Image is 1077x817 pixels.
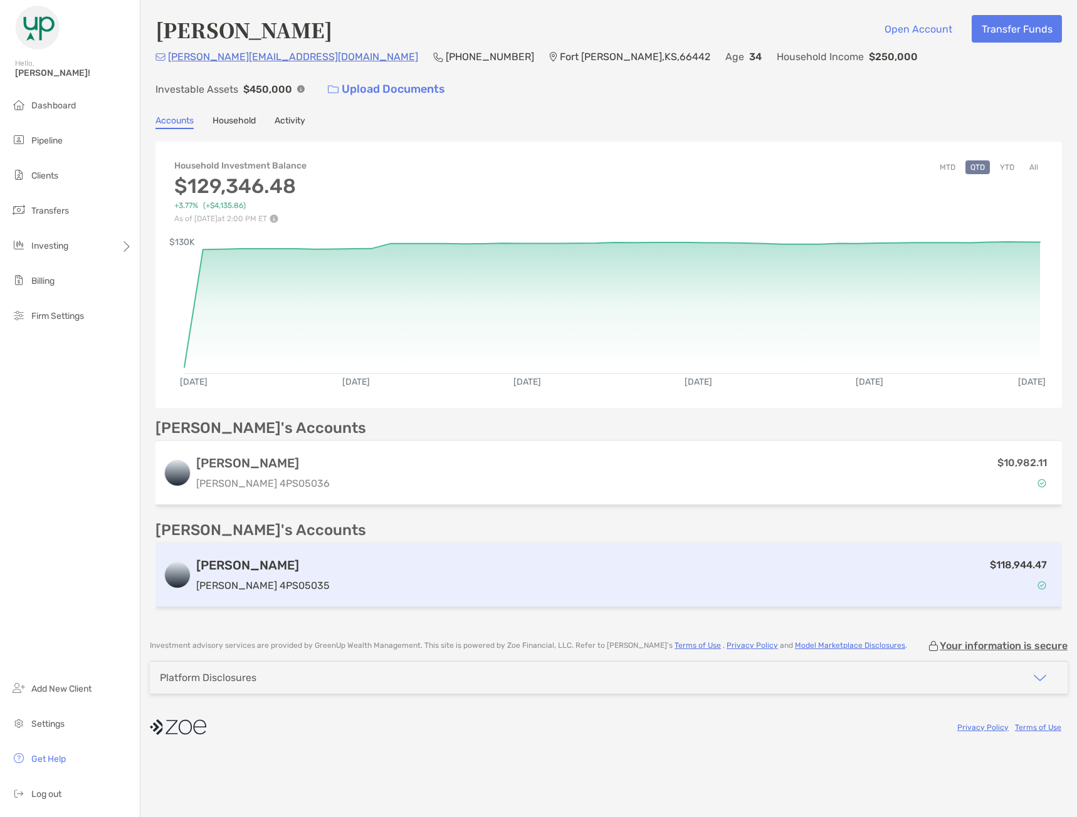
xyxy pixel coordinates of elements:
[174,174,307,198] h3: $129,346.48
[935,160,960,174] button: MTD
[31,170,58,181] span: Clients
[31,719,65,729] span: Settings
[11,786,26,801] img: logout icon
[11,237,26,252] img: investing icon
[31,789,61,799] span: Log out
[196,455,330,471] h3: [PERSON_NAME]
[997,455,1047,471] p: $10,982.11
[174,201,198,211] span: +3.77%
[11,751,26,766] img: get-help icon
[549,52,557,62] img: Location Icon
[972,15,1062,43] button: Transfer Funds
[11,167,26,182] img: clients icon
[727,641,778,650] a: Privacy Policy
[31,241,68,251] span: Investing
[965,160,990,174] button: QTD
[749,49,762,65] p: 34
[685,377,712,387] text: [DATE]
[31,276,55,286] span: Billing
[297,85,305,93] img: Info Icon
[150,713,206,741] img: company logo
[174,160,307,171] h4: Household Investment Balance
[155,53,165,61] img: Email Icon
[995,160,1019,174] button: YTD
[31,754,66,764] span: Get Help
[1032,670,1048,685] img: icon arrow
[31,311,84,321] span: Firm Settings
[869,49,918,65] p: $250,000
[155,15,332,44] h4: [PERSON_NAME]
[155,81,238,97] p: Investable Assets
[31,206,69,216] span: Transfers
[1024,160,1043,174] button: All
[155,115,194,129] a: Accounts
[513,377,541,387] text: [DATE]
[270,214,278,223] img: Performance Info
[196,578,330,593] p: [PERSON_NAME] 4PS05035
[1015,723,1061,732] a: Terms of Use
[150,641,907,650] p: Investment advisory services are provided by GreenUp Wealth Management . This site is powered by ...
[196,558,330,573] h3: [PERSON_NAME]
[174,214,307,223] p: As of [DATE] at 2:00 PM ET
[957,723,1009,732] a: Privacy Policy
[11,308,26,323] img: firm-settings icon
[180,377,208,387] text: [DATE]
[11,202,26,217] img: transfers icon
[560,49,710,65] p: Fort [PERSON_NAME] , KS , 66442
[213,115,256,129] a: Household
[15,5,60,50] img: Zoe Logo
[777,49,864,65] p: Household Income
[940,640,1068,652] p: Your information is secure
[165,563,190,588] img: logo account
[1018,377,1046,387] text: [DATE]
[275,115,305,129] a: Activity
[675,641,721,650] a: Terms of Use
[31,135,63,146] span: Pipeline
[169,237,195,247] text: $130K
[155,420,366,436] p: [PERSON_NAME]'s Accounts
[196,476,330,491] p: [PERSON_NAME] 4PS05036
[165,461,190,486] img: logo account
[328,85,339,94] img: button icon
[203,201,246,211] span: ( +$4,135.86 )
[990,557,1047,573] p: $118,944.47
[11,273,26,288] img: billing icon
[433,52,443,62] img: Phone Icon
[795,641,905,650] a: Model Marketplace Disclosures
[155,523,366,538] p: [PERSON_NAME]'s Accounts
[11,132,26,147] img: pipeline icon
[168,49,418,65] p: [PERSON_NAME][EMAIL_ADDRESS][DOMAIN_NAME]
[320,76,453,103] a: Upload Documents
[342,377,370,387] text: [DATE]
[31,100,76,111] span: Dashboard
[875,15,962,43] button: Open Account
[15,68,132,78] span: [PERSON_NAME]!
[1038,581,1046,590] img: Account Status icon
[11,97,26,112] img: dashboard icon
[1038,479,1046,487] img: Account Status icon
[11,680,26,695] img: add_new_client icon
[160,672,256,684] div: Platform Disclosures
[243,81,292,97] p: $450,000
[11,716,26,731] img: settings icon
[446,49,534,65] p: [PHONE_NUMBER]
[31,684,92,694] span: Add New Client
[725,49,744,65] p: Age
[856,377,883,387] text: [DATE]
